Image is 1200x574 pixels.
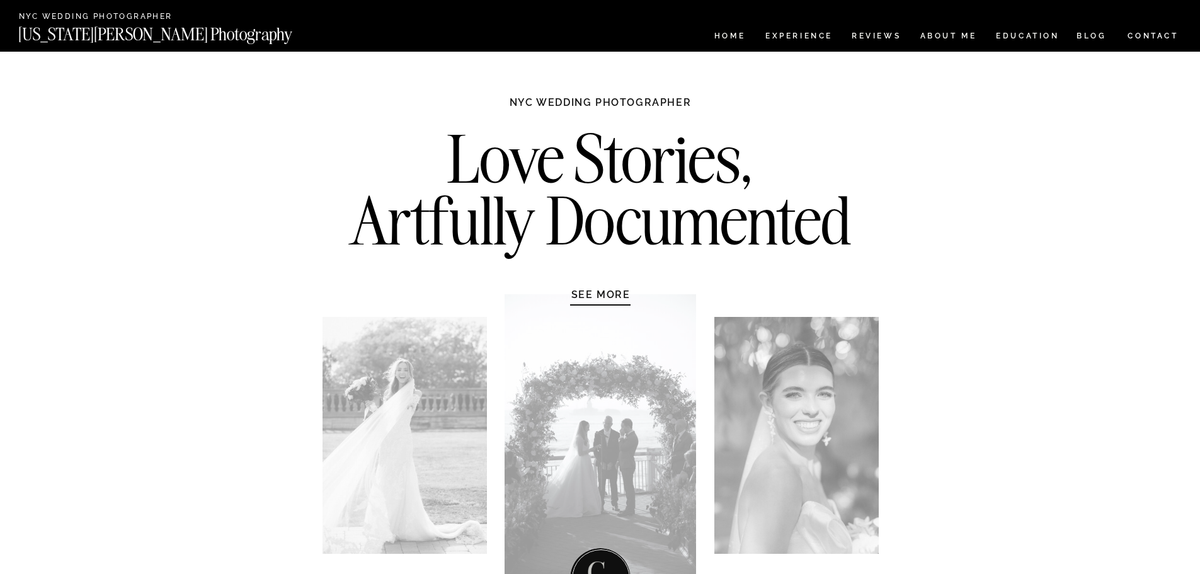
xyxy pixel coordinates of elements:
[712,32,748,43] a: HOME
[765,32,831,43] a: Experience
[1077,32,1107,43] a: BLOG
[541,288,661,301] a: SEE MORE
[19,13,209,22] a: NYC Wedding Photographer
[1127,29,1179,43] a: CONTACT
[336,128,865,260] h2: Love Stories, Artfully Documented
[18,26,334,37] a: [US_STATE][PERSON_NAME] Photography
[483,96,719,121] h1: NYC WEDDING PHOTOGRAPHER
[995,32,1061,43] a: EDUCATION
[920,32,977,43] a: ABOUT ME
[852,32,899,43] a: REVIEWS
